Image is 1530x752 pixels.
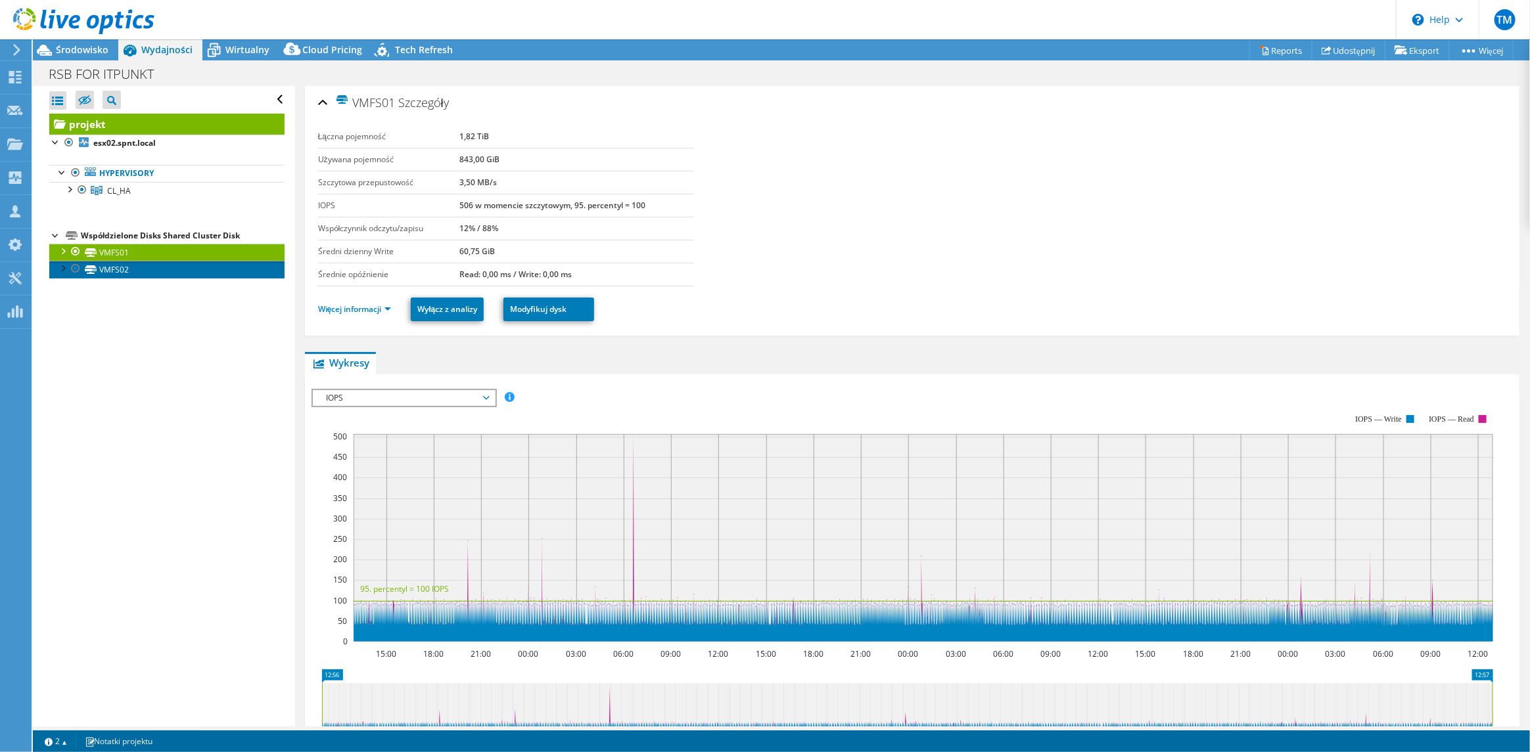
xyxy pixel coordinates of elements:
[803,648,823,659] text: 18:00
[395,43,453,56] span: Tech Refresh
[566,648,586,659] text: 03:00
[333,472,347,483] text: 400
[333,595,347,606] text: 100
[318,176,459,189] label: Szczytowa przepustowość
[333,554,347,565] text: 200
[1278,648,1298,659] text: 00:00
[993,648,1013,659] text: 06:00
[141,43,193,56] span: Wydajności
[107,185,131,196] span: CL_HA
[360,583,449,594] text: 95. percentyl = 100 IOPS
[459,269,572,280] b: Read: 0,00 ms / Write: 0,00 ms
[708,648,728,659] text: 12:00
[518,648,538,659] text: 00:00
[946,648,966,659] text: 03:00
[459,154,499,165] b: 843,00 GiB
[35,733,76,749] a: 2
[459,131,489,142] b: 1,82 TiB
[56,43,108,56] span: Środowisko
[613,648,634,659] text: 06:00
[49,135,285,152] a: esx02.spnt.local
[1449,40,1514,60] a: Więcej
[333,574,347,585] text: 150
[1325,648,1345,659] text: 03:00
[459,246,495,257] b: 60,75 GiB
[49,182,285,199] a: CL_HA
[1249,40,1312,60] a: Reports
[503,298,594,321] a: Modyfikuj dysk
[312,356,369,369] span: Wykresy
[1088,648,1108,659] text: 12:00
[398,95,449,110] span: Szczegóły
[333,451,347,462] text: 450
[661,648,681,659] text: 09:00
[1040,648,1061,659] text: 09:00
[302,43,362,56] span: Cloud Pricing
[1183,648,1203,659] text: 18:00
[423,648,444,659] text: 18:00
[459,223,498,234] b: 12% / 88%
[1312,40,1385,60] a: Udostępnij
[333,431,347,442] text: 500
[49,114,285,135] a: projekt
[318,303,392,315] a: Więcej informacji
[1373,648,1393,659] text: 06:00
[318,268,459,281] label: Średnie opóźnienie
[898,648,918,659] text: 00:00
[49,165,285,182] a: Hypervisory
[376,648,396,659] text: 15:00
[43,67,174,81] h1: RSB FOR ITPUNKT
[333,533,347,544] text: 250
[1468,648,1488,659] text: 12:00
[333,493,347,504] text: 350
[318,153,459,166] label: Używana pojemność
[93,137,156,148] b: esx02.spnt.local
[1429,414,1474,424] text: IOPS — Read
[49,261,285,278] a: VMFS02
[1385,40,1450,60] a: Eksport
[318,199,459,212] label: IOPS
[333,513,347,524] text: 300
[338,615,347,627] text: 50
[225,43,269,56] span: Wirtualny
[1420,648,1441,659] text: 09:00
[459,200,645,211] b: 506 w momencie szczytowym, 95. percentyl = 100
[850,648,871,659] text: 21:00
[411,298,484,321] a: Wyłącz z analizy
[459,177,497,188] b: 3,50 MB/s
[76,733,162,749] a: Notatki projektu
[1230,648,1251,659] text: 21:00
[319,390,488,406] span: IOPS
[1412,14,1424,26] svg: \n
[318,222,459,235] label: Współczynnik odczytu/zapisu
[318,130,459,143] label: Łączna pojemność
[318,245,459,258] label: Średni dzienny Write
[335,95,395,110] span: VMFS01
[49,244,285,261] a: VMFS01
[343,636,348,647] text: 0
[471,648,491,659] text: 21:00
[1355,414,1402,424] text: IOPS — Write
[1135,648,1155,659] text: 15:00
[1495,9,1516,30] span: TM
[81,228,285,244] div: Współdzielone Disks Shared Cluster Disk
[756,648,776,659] text: 15:00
